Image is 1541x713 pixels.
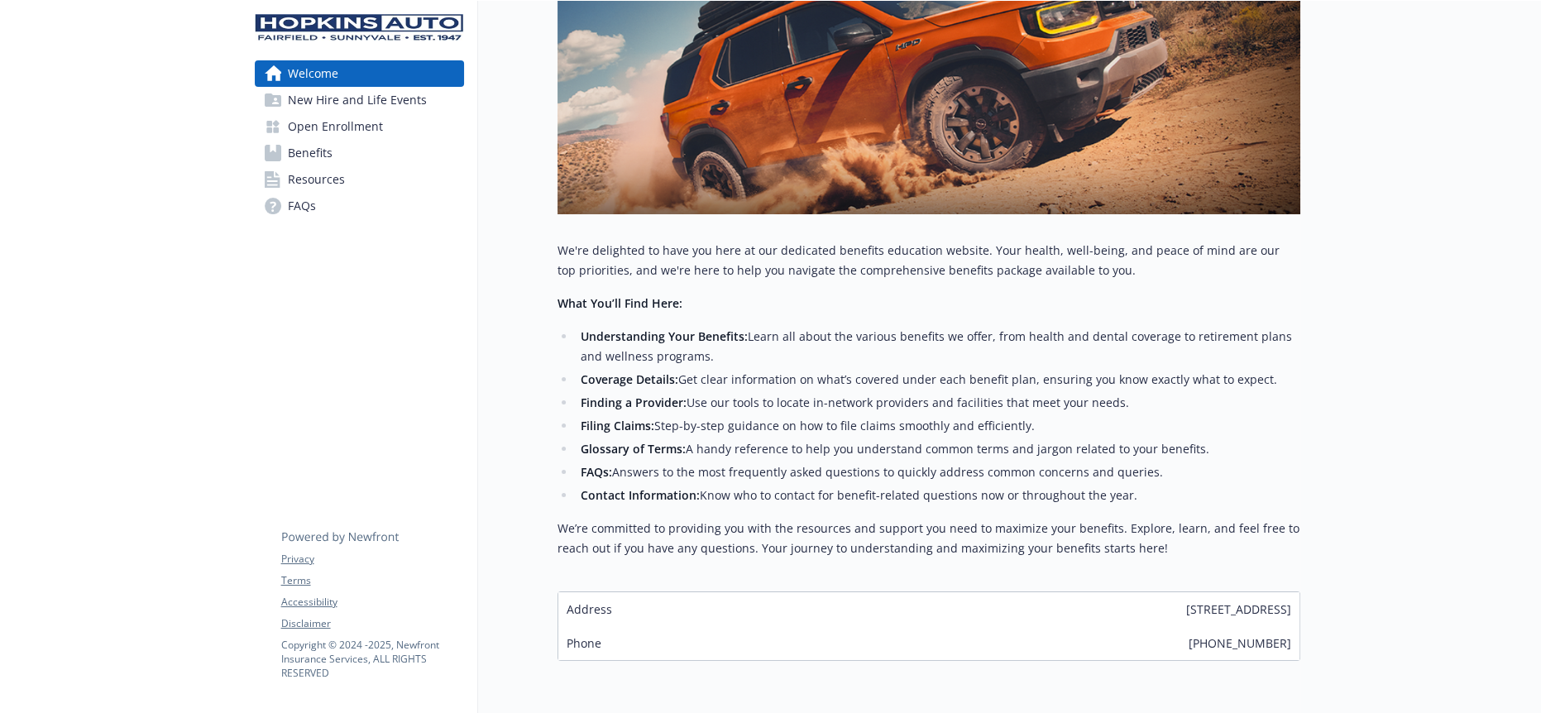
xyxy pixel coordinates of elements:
li: Learn all about the various benefits we offer, from health and dental coverage to retirement plan... [576,327,1300,366]
strong: Understanding Your Benefits: [580,328,747,344]
span: Address [567,601,612,618]
p: Copyright © 2024 - 2025 , Newfront Insurance Services, ALL RIGHTS RESERVED [281,638,463,680]
a: Accessibility [281,595,463,610]
a: Resources [255,166,464,193]
a: Privacy [281,552,463,567]
li: Answers to the most frequently asked questions to quickly address common concerns and queries. [576,462,1300,482]
a: Terms [281,573,463,588]
li: Get clear information on what’s covered under each benefit plan, ensuring you know exactly what t... [576,370,1300,390]
span: [STREET_ADDRESS] [1186,601,1291,618]
a: FAQs [255,193,464,219]
span: Phone [567,634,601,652]
li: Use our tools to locate in-network providers and facilities that meet your needs. [576,393,1300,413]
span: Open Enrollment [288,113,383,140]
span: Welcome [288,60,338,87]
li: Step-by-step guidance on how to file claims smoothly and efficiently. [576,416,1300,436]
strong: What You’ll Find Here: [558,295,682,311]
strong: FAQs: [580,464,611,480]
a: Welcome [255,60,464,87]
a: New Hire and Life Events [255,87,464,113]
strong: Glossary of Terms: [580,441,685,457]
span: FAQs [288,193,316,219]
li: A handy reference to help you understand common terms and jargon related to your benefits. [576,439,1300,459]
a: Benefits [255,140,464,166]
p: We’re committed to providing you with the resources and support you need to maximize your benefit... [558,519,1300,558]
span: Resources [288,166,345,193]
strong: Filing Claims: [580,418,653,433]
strong: Contact Information: [580,487,699,503]
strong: Finding a Provider: [580,395,686,410]
strong: Coverage Details: [580,371,677,387]
span: New Hire and Life Events [288,87,427,113]
p: We're delighted to have you here at our dedicated benefits education website. Your health, well-b... [558,241,1300,280]
a: Open Enrollment [255,113,464,140]
span: Benefits [288,140,333,166]
li: Know who to contact for benefit-related questions now or throughout the year. [576,486,1300,505]
a: Disclaimer [281,616,463,631]
span: [PHONE_NUMBER] [1189,634,1291,652]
